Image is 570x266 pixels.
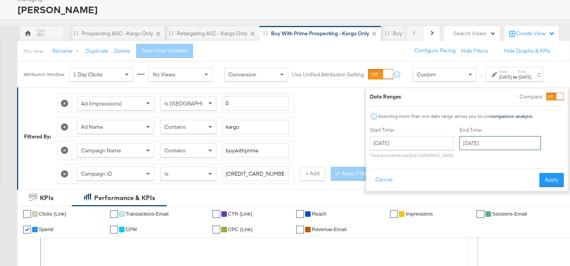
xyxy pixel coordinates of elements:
span: ↑ [477,74,485,77]
a: ✔ [23,210,31,218]
div: Drag to reorder tab [385,31,389,35]
div: Drag to reorder tab [74,31,78,35]
div: Prospecting ASC - Kargo only [81,30,153,37]
span: Impressions [406,211,433,217]
div: Drag to reorder tab [169,31,173,35]
div: This View: [23,48,44,54]
button: Rename [47,44,87,58]
span: CPC (Link) [228,226,253,232]
a: ✔ [296,226,304,233]
span: Is [164,170,169,177]
div: Search Views [454,30,496,37]
span: Custom [417,71,436,78]
a: ✔ [110,210,118,218]
div: Filtered By: [24,133,51,140]
label: Use Unified Attribution Setting: [292,71,365,78]
input: Enter a number [222,96,289,111]
div: Drag to reorder tab [263,31,268,35]
strong: comparison analysis [490,113,532,119]
span: Reach [312,211,326,217]
a: ✔ [212,210,220,218]
button: Configure Pacing [409,44,461,58]
label: End: [518,69,531,74]
label: Start: [499,69,512,74]
span: Spend [39,226,54,232]
div: RH [37,31,44,39]
a: ✔ [23,226,31,233]
span: Campaign ID [81,170,112,177]
div: KPIs [40,193,54,202]
span: Contains [164,147,186,154]
span: Ad (Impressions) [81,100,122,107]
div: Attribution Window: [23,72,65,77]
span: Transactions-Email [126,211,169,217]
button: Apply [539,173,564,187]
div: Buy with Prime Retargeting - Kargo only [393,30,489,37]
span: Is [GEOGRAPHIC_DATA] [164,100,224,107]
p: Timezone: America/[GEOGRAPHIC_DATA] [370,152,454,158]
button: Duplicate [86,47,109,55]
label: Compare: [520,93,543,100]
div: Retargeting ASC - Kargo only [177,30,247,37]
input: Enter a search term [222,167,289,181]
label: Start Time: [370,126,454,134]
div: Date Ranges [370,93,401,100]
input: Enter a search term [222,143,289,158]
div: [DATE] [518,74,531,80]
a: ✔ [390,210,398,218]
a: ✔ [477,210,484,218]
strong: to [512,74,518,80]
button: + Add [300,167,325,181]
div: [PERSON_NAME] [17,3,560,16]
a: ✔ [296,210,304,218]
button: Hide Filters [461,47,488,55]
a: ✔ [110,226,118,233]
span: Conversion [228,71,256,78]
input: Enter a search term [222,120,289,134]
span: CTR (Link) [228,211,252,217]
button: Cancel [370,173,398,187]
div: Buy with Prime Prospecting - Kargo only [271,30,369,37]
span: Sessions-Email [492,211,527,217]
div: [DATE] [499,74,512,80]
div: Performance & KPIs [94,193,155,202]
div: Selecting more than one date range allows you to run . [378,114,534,119]
span: No Views [153,71,176,78]
a: ✔ [212,226,220,233]
label: End Time: [459,126,544,134]
button: Hide Graphs & KPIs [504,47,551,55]
span: Ad Name [81,123,103,130]
div: Create View [516,30,555,38]
span: Campaign Name [81,147,121,154]
span: 1 Day Clicks [73,71,103,78]
span: CPM [126,226,137,232]
button: Delete [114,47,130,55]
span: Contains [164,123,186,130]
span: Clicks (Link) [39,211,66,217]
span: Revenue-Email [312,226,346,232]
